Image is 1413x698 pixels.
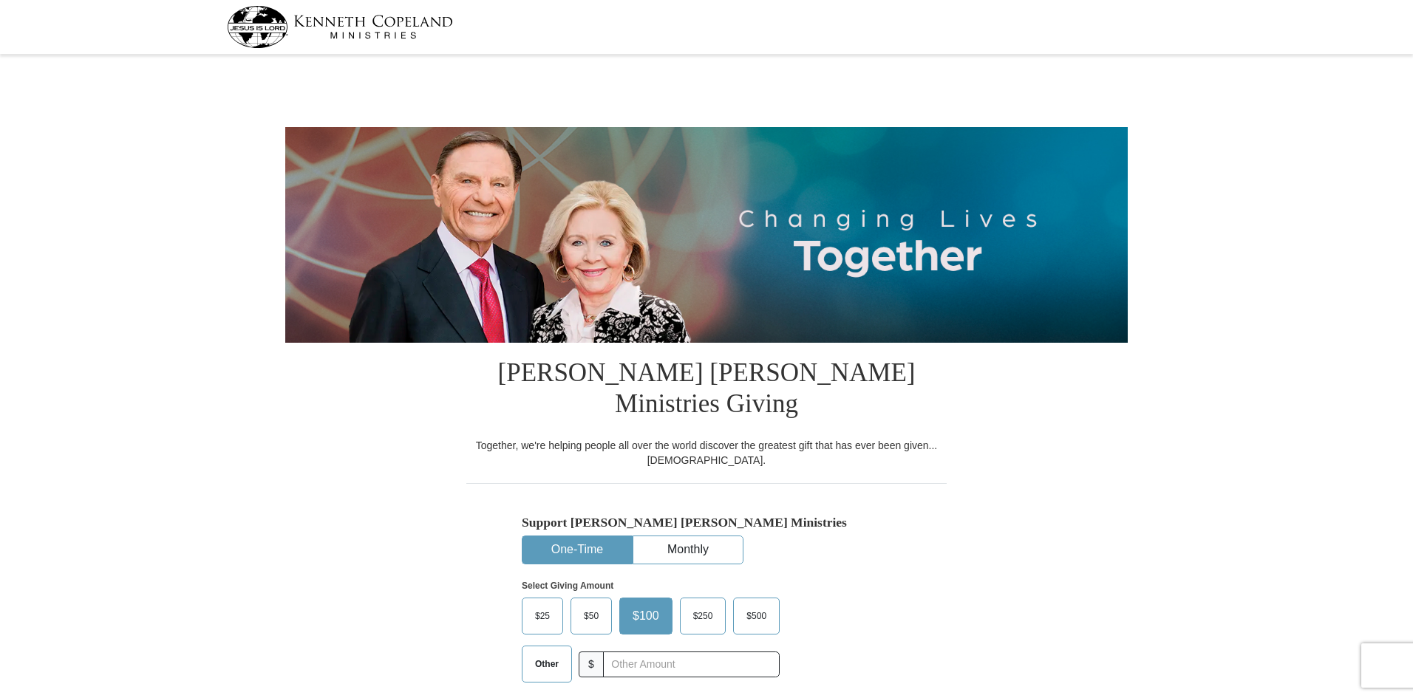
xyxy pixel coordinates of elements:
[576,605,606,627] span: $50
[633,536,743,564] button: Monthly
[466,343,947,438] h1: [PERSON_NAME] [PERSON_NAME] Ministries Giving
[528,653,566,675] span: Other
[466,438,947,468] div: Together, we're helping people all over the world discover the greatest gift that has ever been g...
[625,605,667,627] span: $100
[522,536,632,564] button: One-Time
[528,605,557,627] span: $25
[522,515,891,530] h5: Support [PERSON_NAME] [PERSON_NAME] Ministries
[739,605,774,627] span: $500
[603,651,780,677] input: Other Amount
[522,581,613,591] strong: Select Giving Amount
[227,6,453,48] img: kcm-header-logo.svg
[579,651,604,677] span: $
[686,605,721,627] span: $250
